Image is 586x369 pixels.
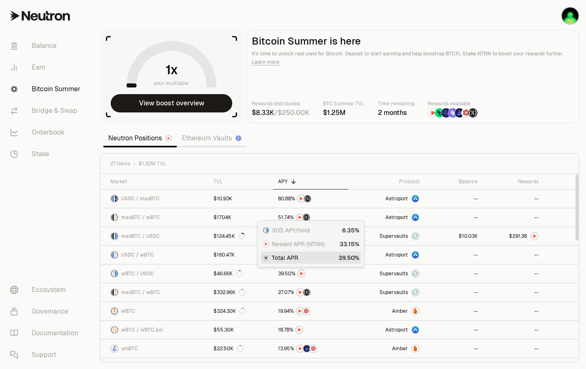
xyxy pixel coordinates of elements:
img: wBTC Logo [115,214,118,221]
p: Time remaining [378,100,415,108]
a: maxBTC LogowBTC LogomaxBTC / wBTC [100,283,209,302]
img: wBTC Logo [115,289,118,296]
img: wBTC Logo [111,308,118,314]
a: $332.96K [209,283,273,302]
a: $124.45K [209,227,273,245]
a: Ethereum Vaults [177,130,247,147]
img: USDC Logo [111,252,114,258]
div: APY [278,178,343,185]
a: Neutron Positions [103,130,177,147]
p: BTC Summer TVL [323,100,365,108]
div: Market [110,178,204,185]
span: Astroport [385,252,408,258]
img: Solv Points [448,108,457,117]
img: Mars Fragments [303,308,310,314]
img: NTRN Logo [531,233,538,239]
img: uniBTC Logo [111,345,118,352]
a: Balance [3,35,90,57]
img: Ethereum Logo [236,136,241,141]
a: NTRNBedrock DiamondsMars Fragments [273,339,348,358]
a: -- [483,189,544,208]
img: wBTC Logo [111,270,114,277]
button: View boost overview [111,94,232,112]
img: Bedrock Diamonds [455,108,464,117]
span: Astroport [385,195,408,202]
a: USDC LogomaxBTC LogoUSDC / maxBTC [100,189,209,208]
a: -- [483,283,544,302]
img: Structured Points [468,108,477,117]
img: Supervaults [412,233,419,239]
span: uniBTC [121,345,138,352]
a: Support [3,344,90,366]
span: Supervaults [380,289,408,296]
img: NTRN [296,327,303,333]
a: Learn more [252,59,279,65]
div: $17.04K [214,214,231,221]
button: NTRNStructured Points [278,288,343,297]
img: NTRN [296,214,303,221]
img: USDC Logo [115,233,118,239]
span: wBTC / wBTC.axl [121,327,163,333]
span: Astroport [385,214,408,221]
a: $324.30K [209,302,273,320]
img: NTRN [298,195,304,202]
div: Protocol [353,178,420,185]
div: Balance [430,178,478,185]
a: -- [425,321,483,339]
div: Rewards [488,178,539,185]
span: Amber [392,345,408,352]
a: -- [425,189,483,208]
a: $17.04K [209,208,273,227]
div: $124.45K [214,233,245,239]
span: 27 items [110,160,130,167]
img: USDC Logo [115,270,118,277]
img: Bedrock Diamonds [303,345,310,352]
img: Amber [412,308,419,314]
a: -- [483,321,544,339]
img: Supervaults [412,289,419,296]
a: $10.93K [209,189,273,208]
span: your multiplier [154,79,190,87]
p: Rewards distributed [252,100,310,108]
button: NTRN [278,326,343,334]
a: -- [483,264,544,283]
div: 2 months [378,108,415,118]
div: $10.93K [214,195,232,202]
a: Bitcoin Summer [3,78,90,100]
a: NTRN Logo [483,227,544,245]
a: uniBTC LogouniBTC [100,339,209,358]
img: USDC Logo [266,227,269,233]
a: -- [425,264,483,283]
img: maxBTC Logo [111,289,114,296]
img: maxBTC Logo [115,195,118,202]
span: Reward APR (NTRN) [272,240,325,248]
a: NTRN [273,321,348,339]
a: -- [425,246,483,264]
img: maxBTC Logo [111,233,114,239]
a: -- [483,246,544,264]
span: maxBTC / USDC [121,233,160,239]
a: Astroport [348,208,425,227]
span: maxBTC / wBTC [121,214,160,221]
a: NTRNStructured Points [273,208,348,227]
p: It's time to unlock real yield for Bitcoin. Deposit to start earning and help boostrap BTCFi. Sta... [252,50,574,66]
span: Supervaults [380,270,408,277]
span: wBTC [121,308,135,314]
img: NTRN [263,241,269,247]
span: Total APR [272,254,298,262]
a: maxBTC LogoUSDC LogomaxBTC / USDC [100,227,209,245]
span: Amber [392,308,408,314]
a: -- [425,339,483,358]
span: $1.20M TVL [139,160,166,167]
img: NTRN [296,308,303,314]
a: wBTC LogowBTC.axl LogowBTC / wBTC.axl [100,321,209,339]
span: Supervaults [380,233,408,239]
div: $324.30K [214,308,246,314]
a: Ecosystem [3,279,90,301]
img: EtherFi Points [442,108,451,117]
a: SupervaultsSupervaults [348,227,425,245]
button: NTRNBedrock DiamondsMars Fragments [278,344,343,353]
a: Governance [3,301,90,322]
a: $22.50K [209,339,273,358]
a: -- [425,283,483,302]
